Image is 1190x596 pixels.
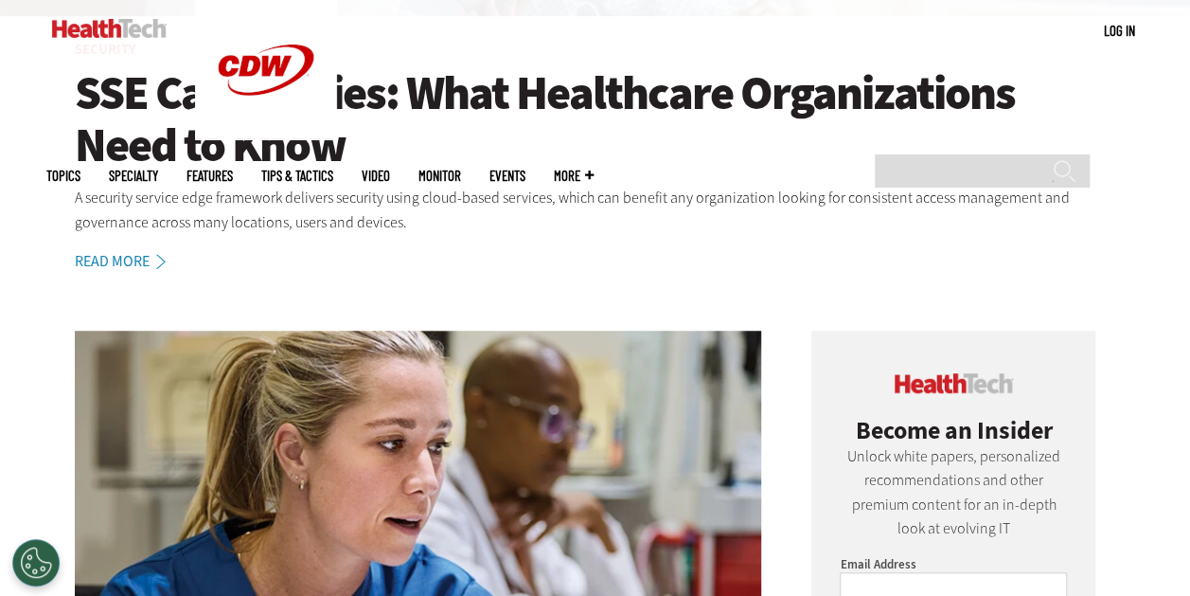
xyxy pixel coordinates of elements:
[46,169,80,183] span: Topics
[261,169,333,183] a: Tips & Tactics
[1104,22,1135,39] a: Log in
[75,186,1116,234] p: A security service edge framework delivers security using cloud-based services, which can benefit...
[186,169,233,183] a: Features
[418,169,461,183] a: MonITor
[12,539,60,587] button: Open Preferences
[52,19,167,38] img: Home
[554,169,594,183] span: More
[840,556,915,572] label: Email Address
[840,444,1067,541] p: Unlock white papers, personalized recommendations and other premium content for an in-depth look ...
[362,169,390,183] a: Video
[895,373,1013,393] img: cdw insider logo
[109,169,158,183] span: Specialty
[195,125,337,145] a: CDW
[12,539,60,587] div: Cookies Settings
[855,414,1052,446] span: Become an Insider
[1104,21,1135,41] div: User menu
[489,169,525,183] a: Events
[75,254,186,269] a: Read More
